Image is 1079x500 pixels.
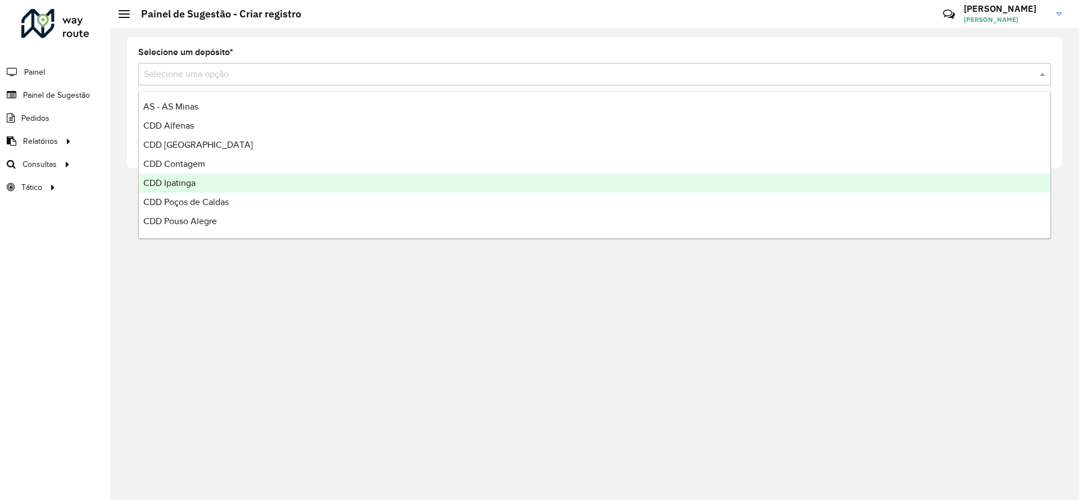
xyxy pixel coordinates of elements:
h2: Painel de Sugestão - Criar registro [130,8,301,20]
span: Tático [21,181,42,193]
span: CDD Poços de Caldas [143,197,229,207]
span: Consultas [22,158,57,170]
h3: [PERSON_NAME] [964,3,1048,14]
label: Selecione um depósito [138,46,233,59]
a: Contato Rápido [937,2,961,26]
span: CDD [GEOGRAPHIC_DATA] [143,140,253,149]
span: CDD Contagem [143,159,205,169]
span: Painel de Sugestão [23,89,90,101]
span: Relatórios [23,135,58,147]
span: Painel [24,66,45,78]
span: [PERSON_NAME] [964,15,1048,25]
span: AS - AS Minas [143,102,198,111]
span: CDD Ipatinga [143,178,196,188]
ng-dropdown-panel: Options list [138,91,1051,239]
span: CDD Alfenas [143,121,194,130]
span: Pedidos [21,112,49,124]
span: CDD Pouso Alegre [143,216,217,226]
